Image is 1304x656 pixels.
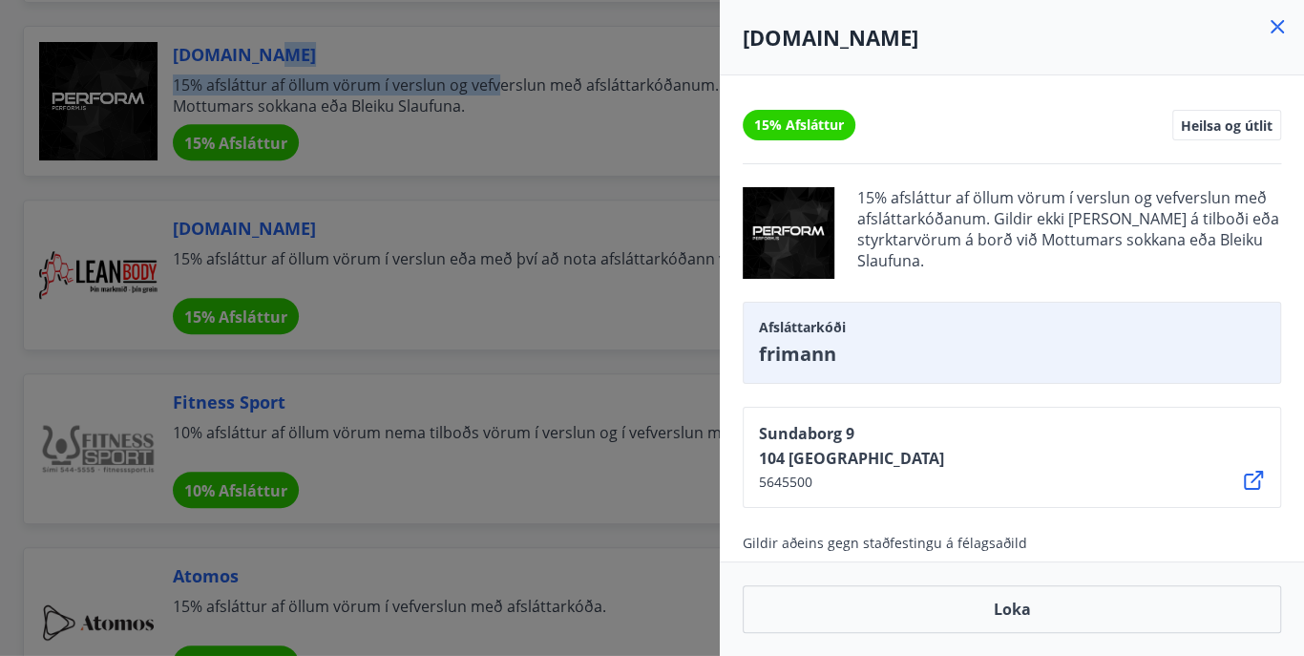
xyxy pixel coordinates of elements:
[1181,116,1272,134] span: Heilsa og útlit
[759,318,1265,337] span: Afsláttarkóði
[759,341,1265,368] span: frimann
[759,473,944,492] span: 5645500
[743,534,1027,552] span: Gildir aðeins gegn staðfestingu á félagsaðild
[743,23,1281,52] h4: [DOMAIN_NAME]
[759,448,944,469] span: 104 [GEOGRAPHIC_DATA]
[857,187,1281,279] span: 15% afsláttur af öllum vörum í verslun og vefverslun með afsláttarkóðanum. Gildir ekki [PERSON_NA...
[754,116,844,135] span: 15% Afsláttur
[743,585,1281,633] button: Loka
[759,423,944,444] span: Sundaborg 9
